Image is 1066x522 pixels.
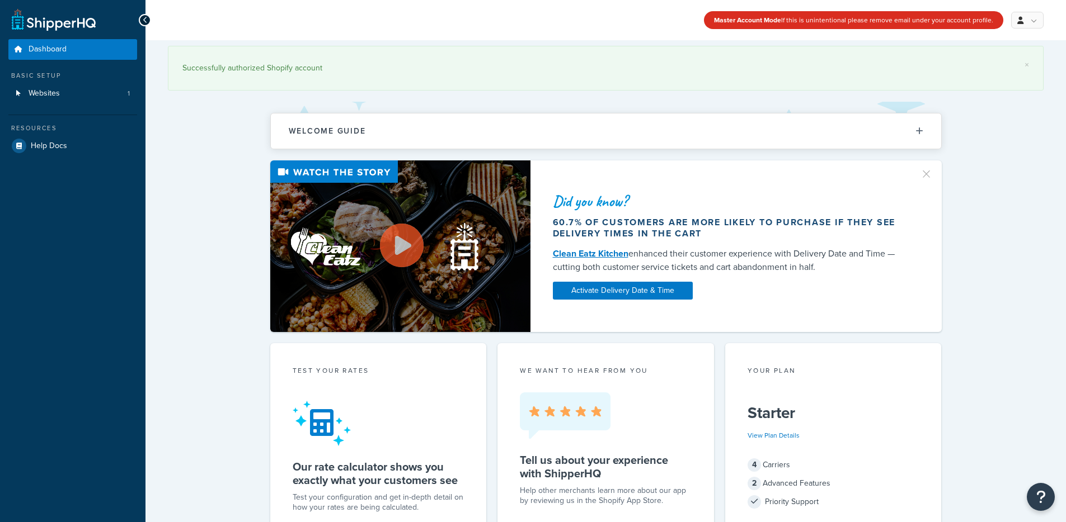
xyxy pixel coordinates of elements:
[128,89,130,98] span: 1
[748,477,761,490] span: 2
[748,458,761,472] span: 4
[553,247,907,274] div: enhanced their customer experience with Delivery Date and Time — cutting both customer service ti...
[8,83,137,104] a: Websites1
[182,60,1029,76] div: Successfully authorized Shopify account
[748,366,919,378] div: Your Plan
[520,453,692,480] h5: Tell us about your experience with ShipperHQ
[1025,60,1029,69] a: ×
[289,127,366,135] h2: Welcome Guide
[748,457,919,473] div: Carriers
[553,193,907,209] div: Did you know?
[293,492,464,512] div: Test your configuration and get in-depth detail on how your rates are being calculated.
[271,113,941,149] button: Welcome Guide
[8,124,137,133] div: Resources
[8,136,137,156] a: Help Docs
[31,141,67,151] span: Help Docs
[748,494,919,510] div: Priority Support
[8,39,137,60] a: Dashboard
[293,366,464,378] div: Test your rates
[270,160,530,332] img: Video thumbnail
[704,11,1003,29] div: If this is unintentional please remove email under your account profile.
[293,460,464,487] h5: Our rate calculator shows you exactly what your customers see
[553,282,693,300] a: Activate Delivery Date & Time
[520,366,692,376] p: we want to hear from you
[553,217,907,239] div: 60.7% of customers are more likely to purchase if they see delivery times in the cart
[748,404,919,422] h5: Starter
[748,476,919,491] div: Advanced Features
[748,430,800,440] a: View Plan Details
[553,247,628,260] a: Clean Eatz Kitchen
[520,486,692,506] p: Help other merchants learn more about our app by reviewing us in the Shopify App Store.
[8,83,137,104] li: Websites
[1027,483,1055,511] button: Open Resource Center
[29,45,67,54] span: Dashboard
[714,15,781,25] strong: Master Account Mode
[8,71,137,80] div: Basic Setup
[29,89,60,98] span: Websites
